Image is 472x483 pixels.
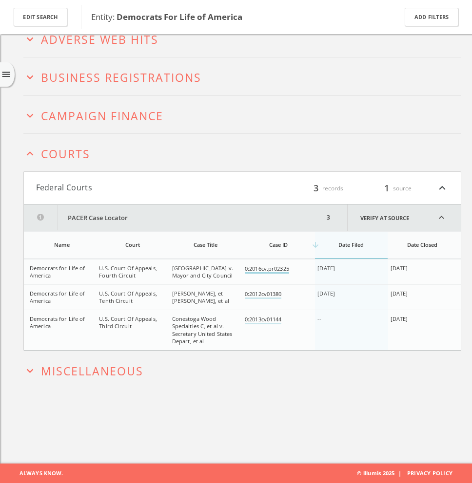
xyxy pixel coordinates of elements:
[317,315,321,322] span: --
[30,315,85,330] span: Democrats for Life of America
[390,315,408,322] span: [DATE]
[23,71,37,84] i: expand_more
[23,107,461,122] button: expand_moreCampaign Finance
[99,290,157,304] span: U.S. Court Of Appeals, Tenth Circuit
[347,204,422,231] a: Verify at source
[390,241,454,248] div: Date Closed
[172,241,239,248] div: Case Title
[311,241,320,249] i: arrow_downward
[41,32,158,47] span: Adverse Web Hits
[24,204,324,231] button: PACER Case Locator
[172,315,232,345] span: Conestoga Wood Specialties C, et al v. Secretary United States Depart, et al
[99,264,157,279] span: U.S. Court Of Appeals, Fourth Circuit
[390,290,408,297] span: [DATE]
[317,290,335,297] span: [DATE]
[407,469,452,477] a: Privacy Policy
[244,316,281,324] a: 0:2013cv01144
[24,259,461,350] div: grid
[91,11,242,22] span: Entity:
[353,182,412,194] div: source
[41,70,201,85] span: Business Registrations
[172,290,229,304] span: [PERSON_NAME], et [PERSON_NAME], et al
[394,469,405,477] span: |
[7,464,63,483] span: Always Know.
[436,182,449,194] i: expand_less
[422,204,461,231] i: expand_less
[405,8,458,27] button: Add Filters
[317,264,335,272] span: [DATE]
[23,145,461,160] button: expand_lessCourts
[41,108,163,124] span: Campaign Finance
[390,264,408,272] span: [DATE]
[23,31,461,46] button: expand_moreAdverse Web Hits
[23,362,461,377] button: expand_moreMiscellaneous
[357,464,465,483] span: © illumis 2025
[23,33,37,46] i: expand_more
[30,290,85,304] span: Democrats for Life of America
[244,290,281,299] a: 0:2012cv01380
[99,315,157,330] span: U.S. Court Of Appeals, Third Circuit
[30,264,85,279] span: Democrats for Life of America
[317,241,385,248] div: Date Filed
[310,181,322,194] span: 3
[23,109,37,122] i: expand_more
[381,181,393,194] span: 1
[23,364,37,377] i: expand_more
[244,241,312,248] div: Case ID
[324,204,333,231] div: 3
[99,241,167,248] div: Court
[41,146,90,162] span: Courts
[285,182,343,194] div: records
[14,8,67,27] button: Edit Search
[23,147,37,160] i: expand_less
[36,182,242,194] button: Federal Courts
[23,69,461,84] button: expand_moreBusiness Registrations
[30,241,94,248] div: Name
[172,264,233,279] span: [GEOGRAPHIC_DATA] v. Mayor and City Council
[244,265,289,274] a: 0:2016cv.pr02325
[1,70,11,80] i: menu
[41,363,143,379] span: Miscellaneous
[117,11,242,22] b: Democrats For Life of America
